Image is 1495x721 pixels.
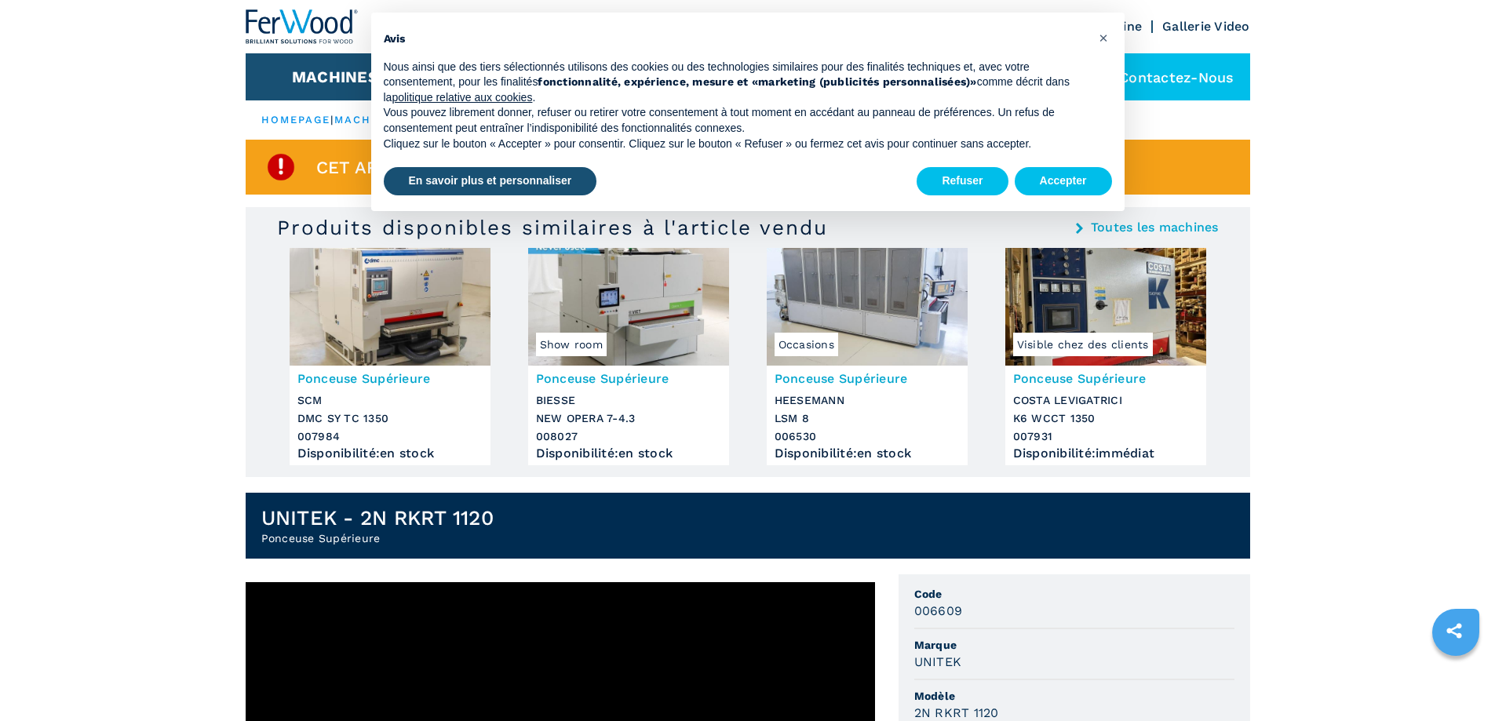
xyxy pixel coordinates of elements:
[261,530,494,546] h2: Ponceuse Supérieure
[292,67,378,86] button: Machines
[536,333,607,356] span: Show room
[775,370,960,388] h3: Ponceuse Supérieure
[392,91,532,104] a: politique relative aux cookies
[528,248,729,366] img: Ponceuse Supérieure BIESSE NEW OPERA 7-4.3
[384,60,1087,106] p: Nous ainsi que des tiers sélectionnés utilisons des cookies ou des technologies similaires pour d...
[1013,333,1153,356] span: Visible chez des clients
[290,248,490,366] img: Ponceuse Supérieure SCM DMC SY TC 1350
[914,602,963,620] h3: 006609
[297,370,483,388] h3: Ponceuse Supérieure
[1015,167,1112,195] button: Accepter
[1428,650,1483,709] iframe: Chat
[316,158,584,177] span: Cet article est déjà vendu
[914,637,1234,653] span: Marque
[330,114,334,126] span: |
[538,75,976,88] strong: fonctionnalité, expérience, mesure et «marketing (publicités personnalisées)»
[914,688,1234,704] span: Modèle
[246,9,359,44] img: Ferwood
[1013,370,1198,388] h3: Ponceuse Supérieure
[914,586,1234,602] span: Code
[767,248,968,465] a: Ponceuse Supérieure HEESEMANN LSM 8OccasionsPonceuse SupérieureHEESEMANNLSM 8006530Disponibilité:...
[290,248,490,465] a: Ponceuse Supérieure SCM DMC SY TC 1350Ponceuse SupérieureSCMDMC SY TC 1350007984Disponibilité:en ...
[297,450,483,457] div: Disponibilité : en stock
[1091,221,1219,234] a: Toutes les machines
[384,167,597,195] button: En savoir plus et personnaliser
[384,31,1087,47] h2: Avis
[775,333,838,356] span: Occasions
[775,450,960,457] div: Disponibilité : en stock
[536,391,721,446] h3: BIESSE NEW OPERA 7-4.3 008027
[536,370,721,388] h3: Ponceuse Supérieure
[917,167,1008,195] button: Refuser
[1162,19,1250,34] a: Gallerie Video
[775,391,960,446] h3: HEESEMANN LSM 8 006530
[261,114,331,126] a: HOMEPAGE
[767,248,968,366] img: Ponceuse Supérieure HEESEMANN LSM 8
[277,215,828,240] h3: Produits disponibles similaires à l'article vendu
[1013,450,1198,457] div: Disponibilité : immédiat
[297,391,483,446] h3: SCM DMC SY TC 1350 007984
[914,653,962,671] h3: UNITEK
[1099,28,1108,47] span: ×
[261,505,494,530] h1: UNITEK - 2N RKRT 1120
[1435,611,1474,650] a: sharethis
[1005,248,1206,465] a: Ponceuse Supérieure COSTA LEVIGATRICI K6 WCCT 1350Visible chez des clientsPonceuse SupérieureCOST...
[1013,391,1198,446] h3: COSTA LEVIGATRICI K6 WCCT 1350 007931
[1092,25,1117,50] button: Fermer cet avis
[334,114,402,126] a: machines
[384,105,1087,136] p: Vous pouvez librement donner, refuser ou retirer votre consentement à tout moment en accédant au ...
[528,248,729,465] a: Ponceuse Supérieure BIESSE NEW OPERA 7-4.3Show roomPonceuse SupérieureBIESSENEW OPERA 7-4.3008027...
[536,450,721,457] div: Disponibilité : en stock
[1080,53,1250,100] div: Contactez-nous
[1005,248,1206,366] img: Ponceuse Supérieure COSTA LEVIGATRICI K6 WCCT 1350
[384,137,1087,152] p: Cliquez sur le bouton « Accepter » pour consentir. Cliquez sur le bouton « Refuser » ou fermez ce...
[265,151,297,183] img: SoldProduct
